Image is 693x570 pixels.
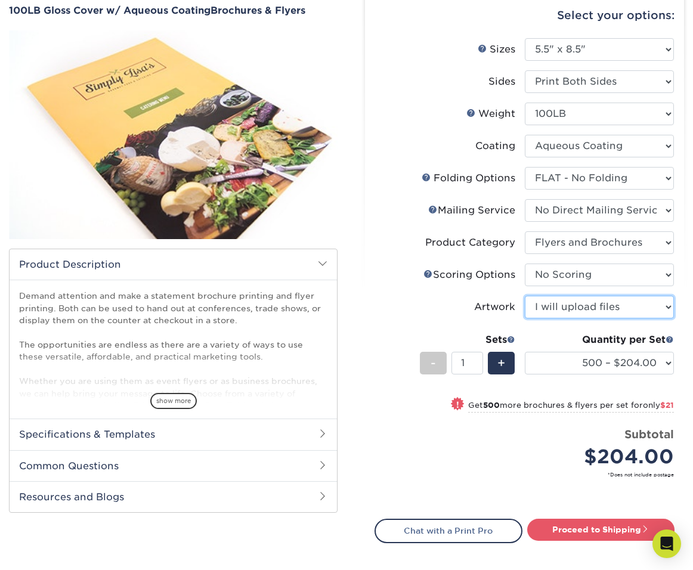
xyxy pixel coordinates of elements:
small: Get more brochures & flyers per set for [468,401,674,413]
div: Mailing Service [428,203,515,218]
a: Proceed to Shipping [527,519,675,540]
span: + [497,354,505,372]
div: Coating [475,139,515,153]
a: 100LB Gloss Cover w/ Aqueous CoatingBrochures & Flyers [9,5,338,16]
a: Chat with a Print Pro [375,519,522,543]
strong: Subtotal [624,427,674,441]
span: $21 [660,401,674,410]
div: Artwork [474,300,515,314]
span: show more [150,393,197,409]
strong: 500 [483,401,500,410]
h2: Common Questions [10,450,337,481]
div: Folding Options [422,171,515,185]
div: Sides [488,75,515,89]
p: Demand attention and make a statement brochure printing and flyer printing. Both can be used to h... [19,290,327,472]
span: only [643,401,674,410]
div: Scoring Options [423,268,515,282]
div: Product Category [425,236,515,250]
div: Open Intercom Messenger [652,529,681,558]
h2: Product Description [10,249,337,280]
img: 100LB Gloss Cover<br/>w/ Aqueous Coating 01 [9,21,338,249]
small: *Does not include postage [384,471,674,478]
div: Sizes [478,42,515,57]
span: - [431,354,436,372]
div: Weight [466,107,515,121]
span: 100LB Gloss Cover w/ Aqueous Coating [9,5,211,16]
h2: Specifications & Templates [10,419,337,450]
div: $204.00 [534,442,675,471]
div: Quantity per Set [525,333,675,347]
h1: Brochures & Flyers [9,5,338,16]
div: Sets [420,333,515,347]
h2: Resources and Blogs [10,481,337,512]
span: ! [456,398,459,411]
